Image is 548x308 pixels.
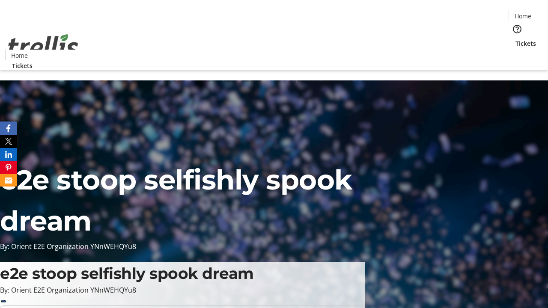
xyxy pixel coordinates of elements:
a: Tickets [5,61,39,70]
span: Home [11,51,28,60]
button: Help [509,21,526,38]
span: Tickets [12,61,33,70]
img: Orient E2E Organization YNnWEHQYu8's Logo [5,24,81,67]
a: Home [509,12,536,21]
span: Home [515,12,531,21]
a: Home [6,51,33,60]
span: Tickets [515,39,536,48]
a: Tickets [509,39,543,48]
button: Cart [509,48,526,65]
